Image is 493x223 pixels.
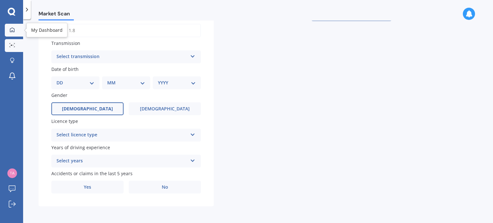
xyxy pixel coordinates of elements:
[56,157,187,165] div: Select years
[31,27,63,33] div: My Dashboard
[51,144,110,150] span: Years of driving experience
[162,184,168,190] span: No
[51,170,133,176] span: Accidents or claims in the last 5 years
[7,168,17,178] img: 6435f3231f4d276c89e2766c45964ef2
[84,184,91,190] span: Yes
[56,53,187,61] div: Select transmission
[62,106,113,112] span: [DEMOGRAPHIC_DATA]
[51,118,78,124] span: Licence type
[51,92,67,98] span: Gender
[51,66,79,72] span: Date of birth
[140,106,190,112] span: [DEMOGRAPHIC_DATA]
[51,40,80,46] span: Transmission
[39,11,74,19] span: Market Scan
[51,24,201,37] input: e.g. 1.8
[56,131,187,139] div: Select licence type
